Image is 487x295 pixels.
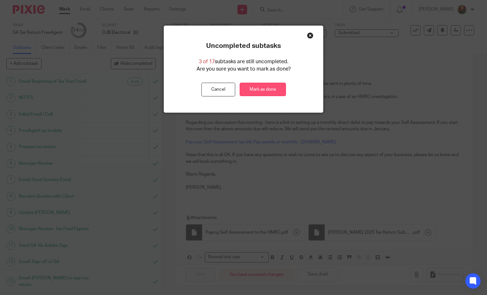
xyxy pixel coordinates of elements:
[201,83,235,96] button: Cancel
[240,83,286,96] a: Mark as done
[206,42,281,50] p: Uncompleted subtasks
[199,58,288,65] p: subtasks are still uncompleted.
[197,65,291,73] p: Are you sure you want to mark as done?
[199,59,215,64] span: 3 of 17
[307,32,313,39] div: Close this dialog window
